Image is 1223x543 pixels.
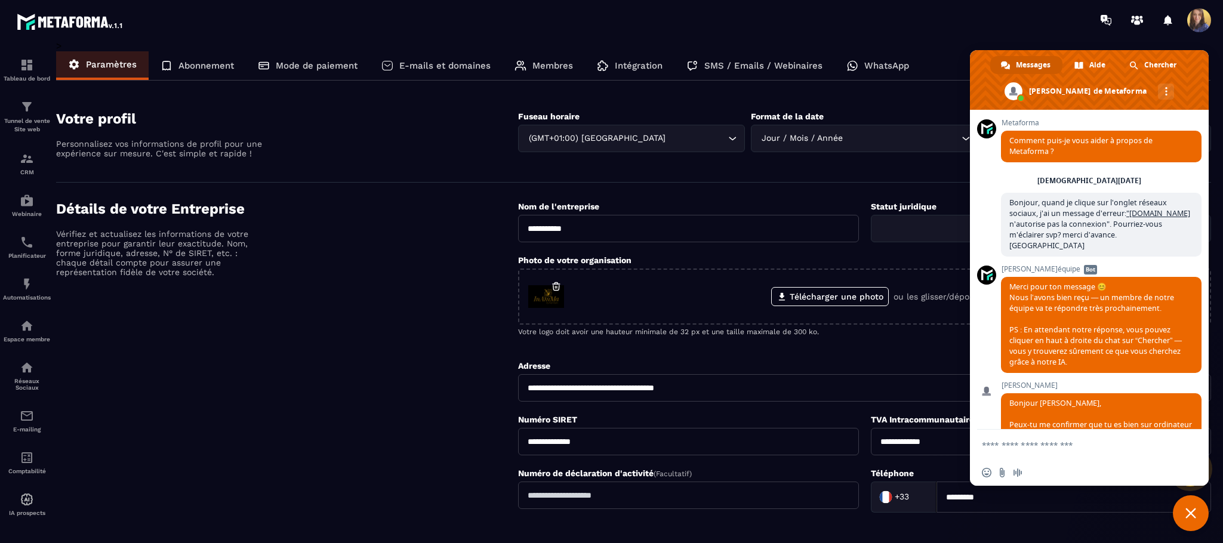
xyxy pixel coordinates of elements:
[20,235,34,249] img: scheduler
[518,526,558,535] label: Code NAF
[518,328,1211,336] p: Votre logo doit avoir une hauteur minimale de 32 px et une taille maximale de 300 ko.
[3,184,51,226] a: automationsautomationsWebinaire
[56,200,518,217] h4: Détails de votre Entreprise
[3,268,51,310] a: automationsautomationsAutomatisations
[518,202,599,211] label: Nom de l'entreprise
[771,287,889,306] label: Télécharger une photo
[615,60,663,71] p: Intégration
[874,485,898,509] img: Country Flag
[3,75,51,82] p: Tableau de bord
[1089,56,1105,74] span: Aide
[1009,282,1182,367] span: Merci pour ton message 😊 Nous l’avons bien reçu — un membre de notre équipe va te répondre très p...
[3,400,51,442] a: emailemailE-mailing
[751,112,824,121] label: Format de la date
[3,117,51,134] p: Tunnel de vente Site web
[1126,208,1190,218] a: "[DOMAIN_NAME]
[3,91,51,143] a: formationformationTunnel de vente Site web
[399,60,491,71] p: E-mails et domaines
[982,468,991,477] span: Insérer un emoji
[1013,468,1022,477] span: Message audio
[3,226,51,268] a: schedulerschedulerPlanificateur
[912,488,924,506] input: Search for option
[3,468,51,474] p: Comptabilité
[3,336,51,343] p: Espace membre
[3,252,51,259] p: Planificateur
[17,11,124,32] img: logo
[3,143,51,184] a: formationformationCRM
[20,451,34,465] img: accountant
[1009,135,1153,156] span: Comment puis-je vous aider à propos de Metaforma ?
[1064,56,1117,74] div: Aide
[1084,265,1097,274] span: Bot
[990,56,1062,74] div: Messages
[518,415,577,424] label: Numéro SIRET
[871,468,914,478] label: Téléphone
[3,294,51,301] p: Automatisations
[871,482,936,513] div: Search for option
[1144,56,1176,74] span: Chercher
[1009,198,1190,251] span: Bonjour, quand je clique sur l'onglet réseaux sociaux, j'ai un message d'erreur: n'autorise pas l...
[1016,56,1051,74] span: Messages
[1001,381,1202,390] span: [PERSON_NAME]
[56,229,265,277] p: Vérifiez et actualisez les informations de votre entreprise pour garantir leur exactitude. Nom, f...
[845,132,958,145] input: Search for option
[654,470,692,478] span: (Facultatif)
[704,60,822,71] p: SMS / Emails / Webinaires
[3,211,51,217] p: Webinaire
[178,60,234,71] p: Abonnement
[518,125,745,152] div: Search for option
[1001,119,1202,127] span: Metaforma
[871,415,974,424] label: TVA Intracommunautaire
[56,110,518,127] h4: Votre profil
[20,193,34,208] img: automations
[518,468,692,478] label: Numéro de déclaration d'activité
[3,351,51,400] a: social-networksocial-networkRéseaux Sociaux
[526,132,668,145] span: (GMT+01:00) [GEOGRAPHIC_DATA]
[20,277,34,291] img: automations
[894,292,994,301] p: ou les glisser/déposer ici
[3,442,51,483] a: accountantaccountantComptabilité
[1119,56,1188,74] div: Chercher
[997,468,1007,477] span: Envoyer un fichier
[276,60,358,71] p: Mode de paiement
[518,255,631,265] label: Photo de votre organisation
[20,100,34,114] img: formation
[518,112,580,121] label: Fuseau horaire
[1001,265,1202,273] span: [PERSON_NAME]équipe
[1158,84,1174,100] div: Autres canaux
[668,132,725,145] input: Search for option
[56,139,265,158] p: Personnalisez vos informations de profil pour une expérience sur mesure. C'est simple et rapide !
[20,360,34,375] img: social-network
[1009,398,1192,505] span: Bonjour [PERSON_NAME], Peux-tu me confirmer que tu es bien sur ordinateur et sur Google Chrome lo...
[879,222,1192,235] input: Search for option
[3,510,51,516] p: IA prospects
[3,310,51,351] a: automationsautomationsEspace membre
[3,378,51,391] p: Réseaux Sociaux
[86,59,137,70] p: Paramètres
[20,319,34,333] img: automations
[3,426,51,433] p: E-mailing
[3,169,51,175] p: CRM
[20,492,34,507] img: automations
[20,409,34,423] img: email
[20,152,34,166] img: formation
[895,491,909,503] span: +33
[982,440,1170,451] textarea: Entrez votre message...
[518,361,550,371] label: Adresse
[3,49,51,91] a: formationformationTableau de bord
[1173,495,1209,531] div: Fermer le chat
[871,202,936,211] label: Statut juridique
[751,125,978,152] div: Search for option
[864,60,909,71] p: WhatsApp
[20,58,34,72] img: formation
[1037,177,1141,184] div: [DEMOGRAPHIC_DATA][DATE]
[871,215,1212,242] div: Search for option
[759,132,845,145] span: Jour / Mois / Année
[532,60,573,71] p: Membres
